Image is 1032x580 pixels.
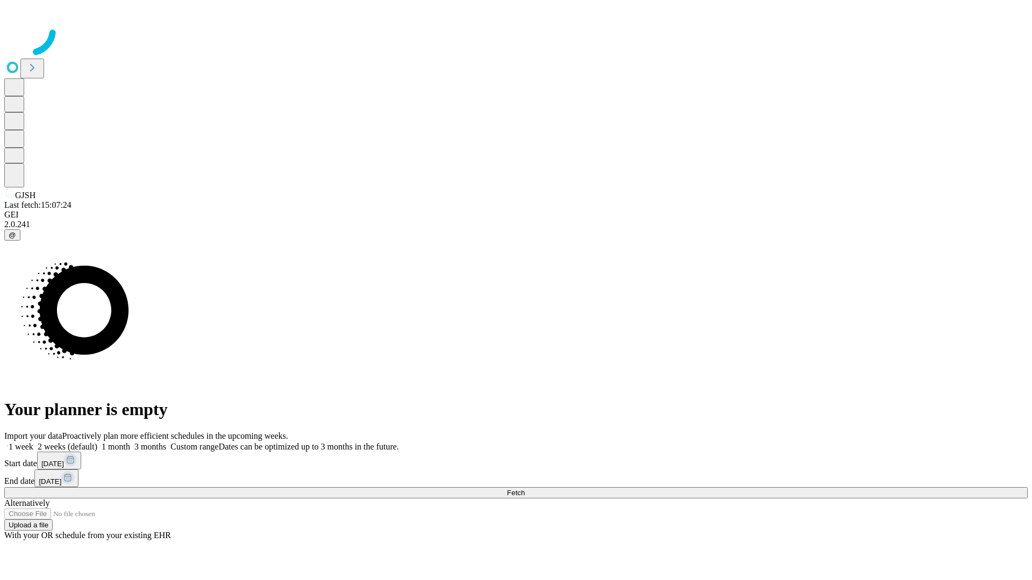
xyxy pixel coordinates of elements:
[170,442,218,451] span: Custom range
[4,531,171,540] span: With your OR schedule from your existing EHR
[4,469,1028,487] div: End date
[39,477,61,485] span: [DATE]
[102,442,130,451] span: 1 month
[34,469,78,487] button: [DATE]
[4,200,71,209] span: Last fetch: 15:07:24
[4,210,1028,220] div: GEI
[4,487,1028,498] button: Fetch
[4,519,53,531] button: Upload a file
[219,442,399,451] span: Dates can be optimized up to 3 months in the future.
[62,431,288,440] span: Proactively plan more efficient schedules in the upcoming weeks.
[4,400,1028,419] h1: Your planner is empty
[9,442,33,451] span: 1 week
[15,191,35,200] span: GJSH
[4,452,1028,469] div: Start date
[37,452,81,469] button: [DATE]
[4,431,62,440] span: Import your data
[4,229,20,241] button: @
[507,489,525,497] span: Fetch
[4,220,1028,229] div: 2.0.241
[9,231,16,239] span: @
[134,442,166,451] span: 3 months
[41,460,64,468] span: [DATE]
[4,498,49,508] span: Alternatively
[38,442,97,451] span: 2 weeks (default)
